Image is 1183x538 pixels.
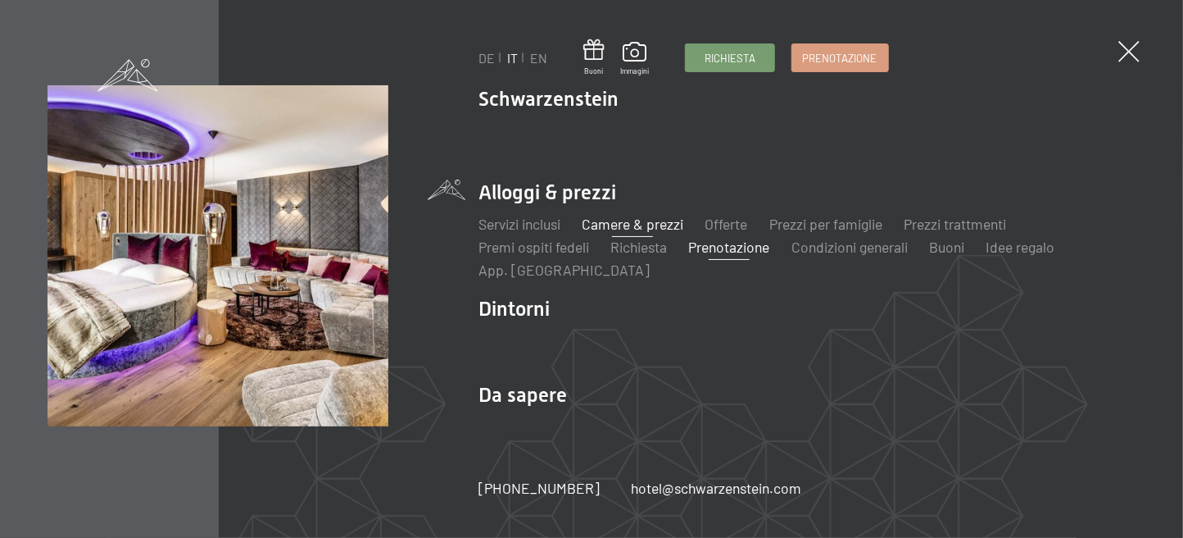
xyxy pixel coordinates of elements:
a: Premi ospiti fedeli [478,238,589,256]
a: DE [478,50,495,66]
a: Richiesta [610,238,667,256]
span: Prenotazione [803,51,877,66]
a: Idee regalo [986,238,1055,256]
a: Prezzi per famiglie [769,215,882,233]
a: IT [507,50,518,66]
a: Buoni [583,39,605,76]
a: Immagini [620,42,649,76]
span: Buoni [583,66,605,76]
span: Richiesta [705,51,755,66]
a: [PHONE_NUMBER] [478,478,600,499]
span: [PHONE_NUMBER] [478,479,600,497]
a: Camere & prezzi [582,215,683,233]
a: Buoni [929,238,964,256]
a: Servizi inclusi [478,215,560,233]
a: Richiesta [686,44,774,71]
a: Prezzi trattmenti [904,215,1006,233]
a: App. [GEOGRAPHIC_DATA] [478,261,650,279]
a: Prenotazione [792,44,888,71]
a: Prenotazione [689,238,770,256]
a: Condizioni generali [791,238,908,256]
a: EN [530,50,547,66]
span: Immagini [620,66,649,76]
a: hotel@schwarzenstein.com [632,478,802,499]
a: Offerte [705,215,748,233]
